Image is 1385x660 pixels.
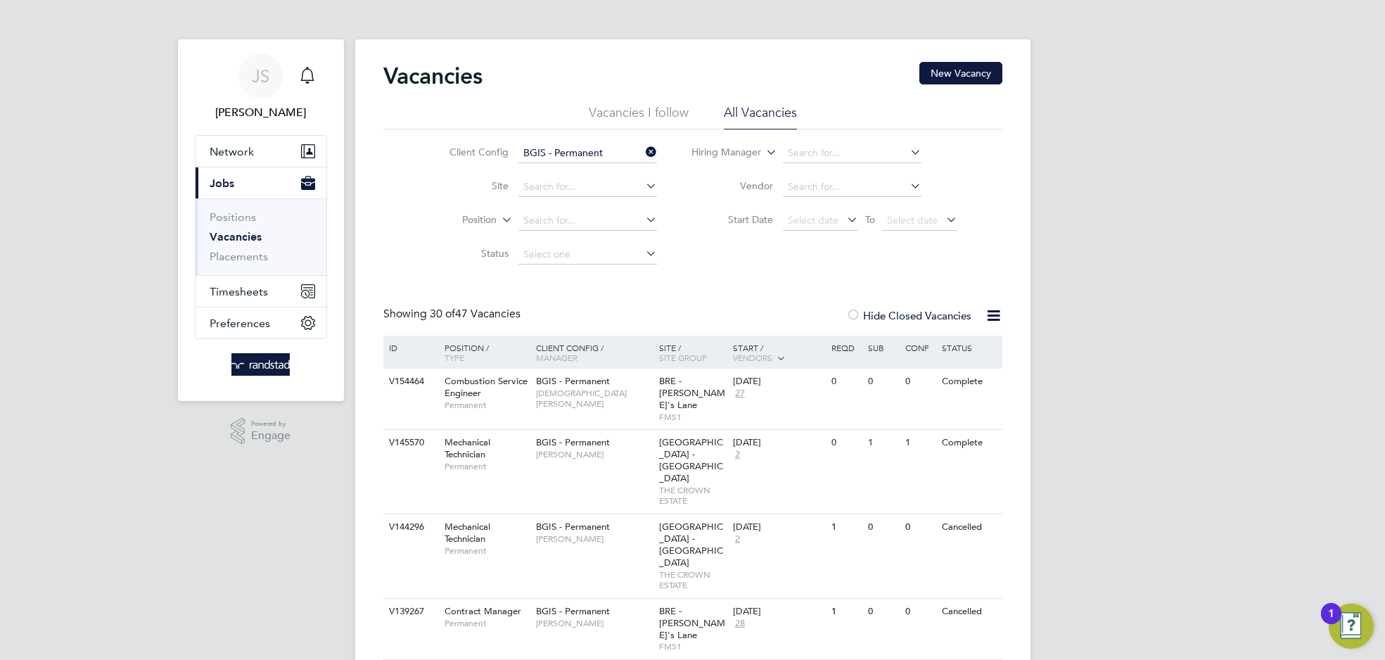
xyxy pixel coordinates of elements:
div: Sub [864,336,901,360]
button: Network [196,136,326,167]
div: [DATE] [733,376,824,388]
div: 1 [1328,614,1334,632]
span: Jobs [210,177,234,190]
input: Search for... [783,144,921,163]
label: Position [416,213,497,227]
div: Reqd [828,336,864,360]
span: 30 of [430,307,455,321]
span: BGIS - Permanent [536,436,610,448]
button: Preferences [196,307,326,338]
li: Vacancies I follow [589,104,689,129]
label: Client Config [428,146,509,158]
div: V144296 [385,514,435,540]
span: Powered by [251,418,291,430]
div: 0 [864,599,901,625]
span: Permanent [445,400,529,411]
label: Hide Closed Vacancies [846,309,971,322]
span: 2 [733,533,742,545]
span: BRE - [PERSON_NAME]'s Lane [659,605,725,641]
span: Permanent [445,618,529,629]
div: 0 [902,369,938,395]
span: Permanent [445,461,529,472]
span: [GEOGRAPHIC_DATA] - [GEOGRAPHIC_DATA] [659,436,723,484]
div: 0 [864,369,901,395]
span: 47 Vacancies [430,307,521,321]
span: 28 [733,618,747,630]
button: Timesheets [196,276,326,307]
div: 0 [902,599,938,625]
span: Combustion Service Engineer [445,375,528,399]
div: 0 [828,430,864,456]
input: Search for... [518,177,657,197]
nav: Main navigation [178,39,344,401]
div: Cancelled [938,599,1000,625]
button: Jobs [196,167,326,198]
a: Powered byEngage [231,418,291,445]
span: Engage [251,430,291,442]
span: Network [210,145,254,158]
input: Search for... [518,144,657,163]
div: [DATE] [733,606,824,618]
div: Start / [729,336,828,371]
div: Client Config / [532,336,656,369]
span: [PERSON_NAME] [536,449,652,460]
span: Site Group [659,352,707,363]
button: Open Resource Center, 1 new notification [1329,604,1374,649]
div: Cancelled [938,514,1000,540]
span: To [861,210,879,229]
div: Status [938,336,1000,360]
span: Mechanical Technician [445,436,490,460]
label: Start Date [692,213,773,226]
span: [DEMOGRAPHIC_DATA][PERSON_NAME] [536,388,652,410]
div: 0 [902,514,938,540]
span: 27 [733,388,747,400]
span: [GEOGRAPHIC_DATA] - [GEOGRAPHIC_DATA] [659,521,723,569]
div: 1 [864,430,901,456]
div: [DATE] [733,437,824,449]
span: BGIS - Permanent [536,605,610,617]
span: THE CROWN ESTATE [659,569,726,591]
span: Vendors [733,352,772,363]
input: Search for... [518,211,657,231]
label: Site [428,179,509,192]
span: Jamie Scattergood [195,104,327,121]
div: Position / [434,336,532,369]
div: 0 [864,514,901,540]
span: Type [445,352,464,363]
span: Mechanical Technician [445,521,490,545]
div: Jobs [196,198,326,275]
div: Complete [938,369,1000,395]
div: 1 [902,430,938,456]
div: V145570 [385,430,435,456]
span: [PERSON_NAME] [536,533,652,545]
span: 2 [733,449,742,461]
span: FMS1 [659,641,726,652]
div: Conf [902,336,938,360]
div: Showing [383,307,523,322]
li: All Vacancies [724,104,797,129]
img: randstad-logo-retina.png [231,353,290,376]
span: [PERSON_NAME] [536,618,652,629]
div: ID [385,336,435,360]
div: 0 [828,369,864,395]
span: Select date [788,214,838,227]
label: Status [428,247,509,260]
div: 1 [828,599,864,625]
span: THE CROWN ESTATE [659,485,726,507]
span: Timesheets [210,285,268,298]
label: Vendor [692,179,773,192]
label: Hiring Manager [680,146,761,160]
a: Go to home page [195,353,327,376]
a: Vacancies [210,230,262,243]
span: BGIS - Permanent [536,521,610,533]
a: Placements [210,250,268,263]
span: Permanent [445,545,529,557]
h2: Vacancies [383,62,483,90]
span: FMS1 [659,412,726,423]
span: Preferences [210,317,270,330]
input: Search for... [783,177,921,197]
div: V154464 [385,369,435,395]
div: Site / [656,336,729,369]
span: BRE - [PERSON_NAME]'s Lane [659,375,725,411]
div: Complete [938,430,1000,456]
